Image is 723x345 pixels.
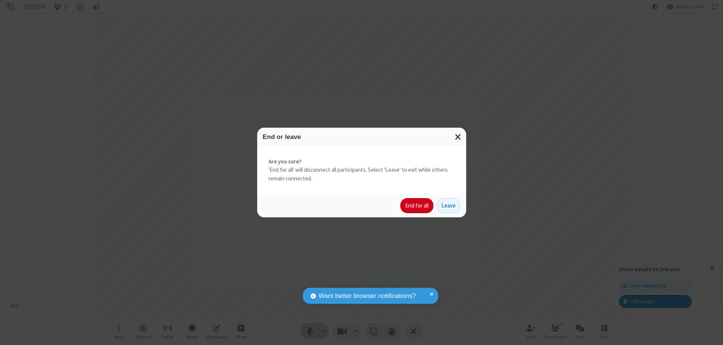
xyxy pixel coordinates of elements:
strong: Are you sure? [268,157,455,166]
span: Want better browser notifications? [319,291,416,301]
h3: End or leave [263,133,461,140]
button: End for all [400,198,433,213]
button: Close modal [450,128,466,146]
div: 'End for all' will disconnect all participants. Select 'Leave' to exit while others remain connec... [257,146,466,194]
button: Leave [436,198,461,213]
